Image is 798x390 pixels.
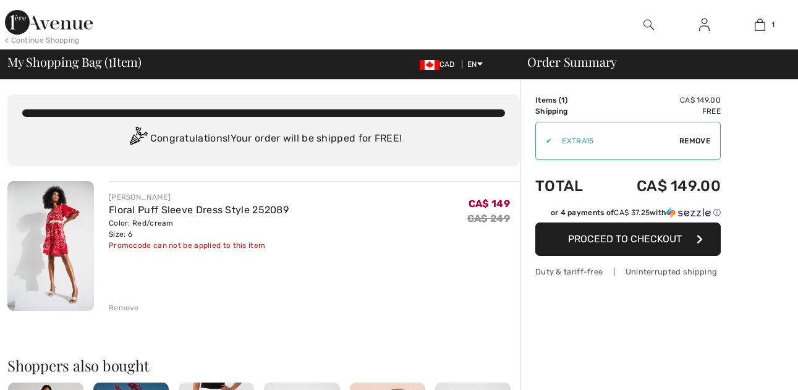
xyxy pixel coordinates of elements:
td: CA$ 149.00 [603,165,721,207]
div: Duty & tariff-free | Uninterrupted shipping [535,266,721,278]
img: 1ère Avenue [5,10,93,35]
span: 1 [771,19,775,30]
div: ✔ [536,135,552,146]
img: Canadian Dollar [420,60,439,70]
img: My Bag [755,17,765,32]
div: Promocode can not be applied to this item [109,240,289,251]
div: Order Summary [512,56,791,68]
td: CA$ 149.00 [603,95,721,106]
div: Color: Red/cream Size: 6 [109,218,289,240]
img: My Info [699,17,710,32]
td: Total [535,165,603,207]
td: Free [603,106,721,117]
span: Proceed to Checkout [568,233,682,245]
span: CA$ 37.25 [614,208,650,217]
div: Remove [109,302,139,313]
span: CAD [420,60,460,69]
span: CA$ 149 [469,198,510,210]
span: Remove [679,135,710,146]
img: Floral Puff Sleeve Dress Style 252089 [7,181,94,311]
td: Shipping [535,106,603,117]
div: or 4 payments ofCA$ 37.25withSezzle Click to learn more about Sezzle [535,207,721,223]
h2: Shoppers also bought [7,358,520,373]
td: Items ( ) [535,95,603,106]
input: Promo code [552,122,679,159]
div: [PERSON_NAME] [109,192,289,203]
div: or 4 payments of with [551,207,721,218]
div: < Continue Shopping [5,35,80,46]
span: My Shopping Bag ( Item) [7,56,142,68]
a: 1 [733,17,787,32]
a: Sign In [689,17,719,33]
span: 1 [561,96,565,104]
img: Congratulation2.svg [125,127,150,151]
s: CA$ 249 [467,213,510,224]
img: search the website [643,17,654,32]
span: 1 [108,53,112,69]
div: Congratulations! Your order will be shipped for FREE! [22,127,505,151]
a: Floral Puff Sleeve Dress Style 252089 [109,204,289,216]
img: Sezzle [666,207,711,218]
span: EN [467,60,483,69]
button: Proceed to Checkout [535,223,721,256]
